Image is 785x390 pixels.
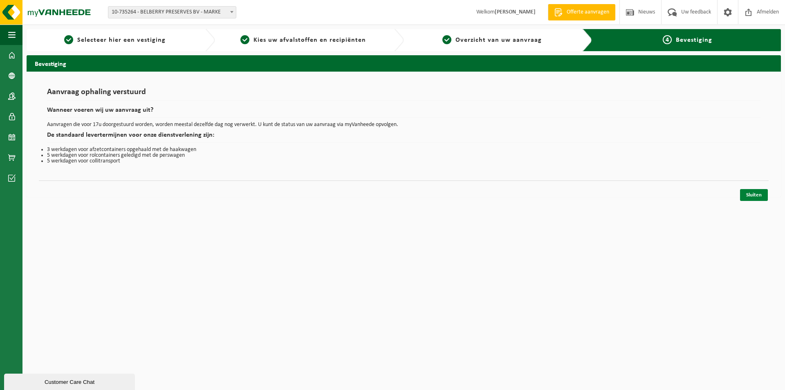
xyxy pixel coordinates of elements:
span: 4 [663,35,672,44]
iframe: chat widget [4,372,137,390]
a: 1Selecteer hier een vestiging [31,35,199,45]
span: 10-735264 - BELBERRY PRESERVES BV - MARKE [108,7,236,18]
span: Selecteer hier een vestiging [77,37,166,43]
p: Aanvragen die voor 17u doorgestuurd worden, worden meestal dezelfde dag nog verwerkt. U kunt de s... [47,122,760,128]
h2: Bevestiging [27,55,781,71]
li: 5 werkdagen voor collitransport [47,158,760,164]
span: 3 [442,35,451,44]
strong: [PERSON_NAME] [495,9,536,15]
h1: Aanvraag ophaling verstuurd [47,88,760,101]
span: Kies uw afvalstoffen en recipiënten [253,37,366,43]
li: 3 werkdagen voor afzetcontainers opgehaald met de haakwagen [47,147,760,153]
h2: De standaard levertermijnen voor onze dienstverlening zijn: [47,132,760,143]
a: Sluiten [740,189,768,201]
a: 2Kies uw afvalstoffen en recipiënten [219,35,387,45]
span: Bevestiging [676,37,712,43]
span: 1 [64,35,73,44]
a: 3Overzicht van uw aanvraag [408,35,576,45]
li: 5 werkdagen voor rolcontainers geledigd met de perswagen [47,153,760,158]
a: Offerte aanvragen [548,4,615,20]
span: 10-735264 - BELBERRY PRESERVES BV - MARKE [108,6,236,18]
h2: Wanneer voeren wij uw aanvraag uit? [47,107,760,118]
span: 2 [240,35,249,44]
span: Overzicht van uw aanvraag [455,37,542,43]
span: Offerte aanvragen [565,8,611,16]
